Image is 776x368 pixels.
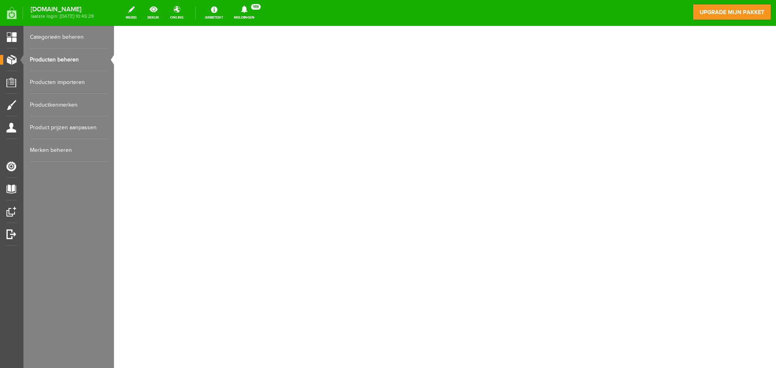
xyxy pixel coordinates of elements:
a: bekijk [143,4,164,22]
a: Producten importeren [30,71,108,94]
a: Product prijzen aanpassen [30,116,108,139]
a: Assistent [200,4,228,22]
strong: [DOMAIN_NAME] [31,7,94,12]
a: upgrade mijn pakket [693,4,771,20]
a: Categorieën beheren [30,26,108,48]
a: Productkenmerken [30,94,108,116]
span: 119 [251,4,261,10]
a: online [165,4,188,22]
a: Merken beheren [30,139,108,162]
a: wijzig [121,4,141,22]
a: Producten beheren [30,48,108,71]
a: Meldingen119 [229,4,259,22]
span: laatste login: [DATE] 10:45:29 [31,14,94,19]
